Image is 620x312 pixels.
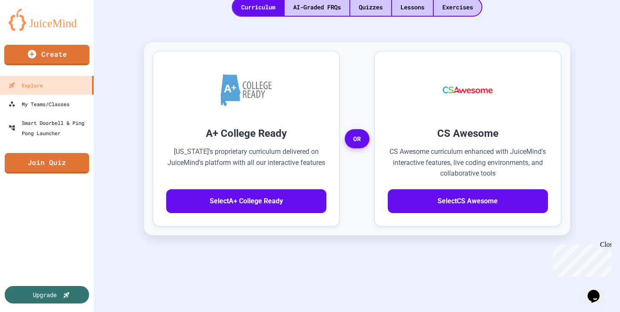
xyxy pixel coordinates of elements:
[33,290,57,299] div: Upgrade
[166,146,326,179] p: [US_STATE]'s proprietary curriculum delivered on JuiceMind's platform with all our interactive fe...
[221,74,272,106] img: A+ College Ready
[388,189,548,213] button: SelectCS Awesome
[388,146,548,179] p: CS Awesome curriculum enhanced with JuiceMind's interactive features, live coding environments, a...
[388,126,548,141] h3: CS Awesome
[166,126,326,141] h3: A+ College Ready
[4,45,89,65] a: Create
[9,80,43,90] div: Explore
[549,241,611,277] iframe: chat widget
[3,3,59,54] div: Chat with us now!Close
[9,9,85,31] img: logo-orange.svg
[166,189,326,213] button: SelectA+ College Ready
[345,129,369,149] span: OR
[9,118,90,138] div: Smart Doorbell & Ping Pong Launcher
[9,99,69,109] div: My Teams/Classes
[434,64,501,116] img: CS Awesome
[5,153,89,173] a: Join Quiz
[584,278,611,303] iframe: chat widget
